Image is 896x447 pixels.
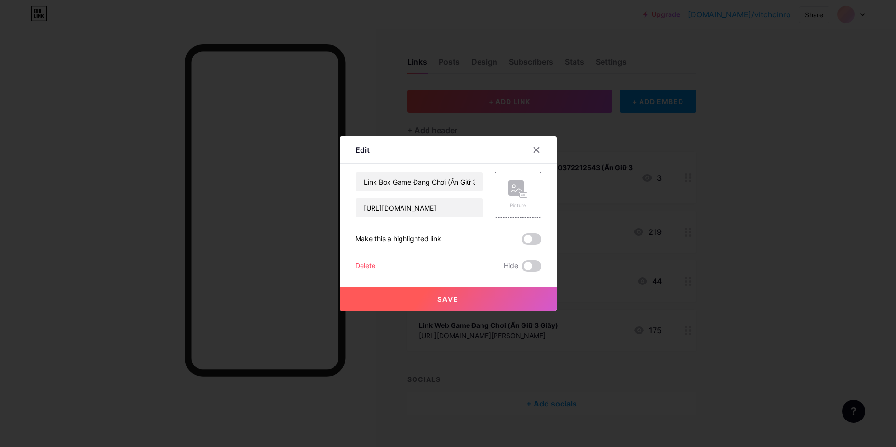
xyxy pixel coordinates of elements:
[355,233,441,245] div: Make this a highlighted link
[504,260,518,272] span: Hide
[508,202,528,209] div: Picture
[437,295,459,303] span: Save
[355,260,375,272] div: Delete
[356,172,483,191] input: Title
[356,198,483,217] input: URL
[340,287,557,311] button: Save
[355,144,370,156] div: Edit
